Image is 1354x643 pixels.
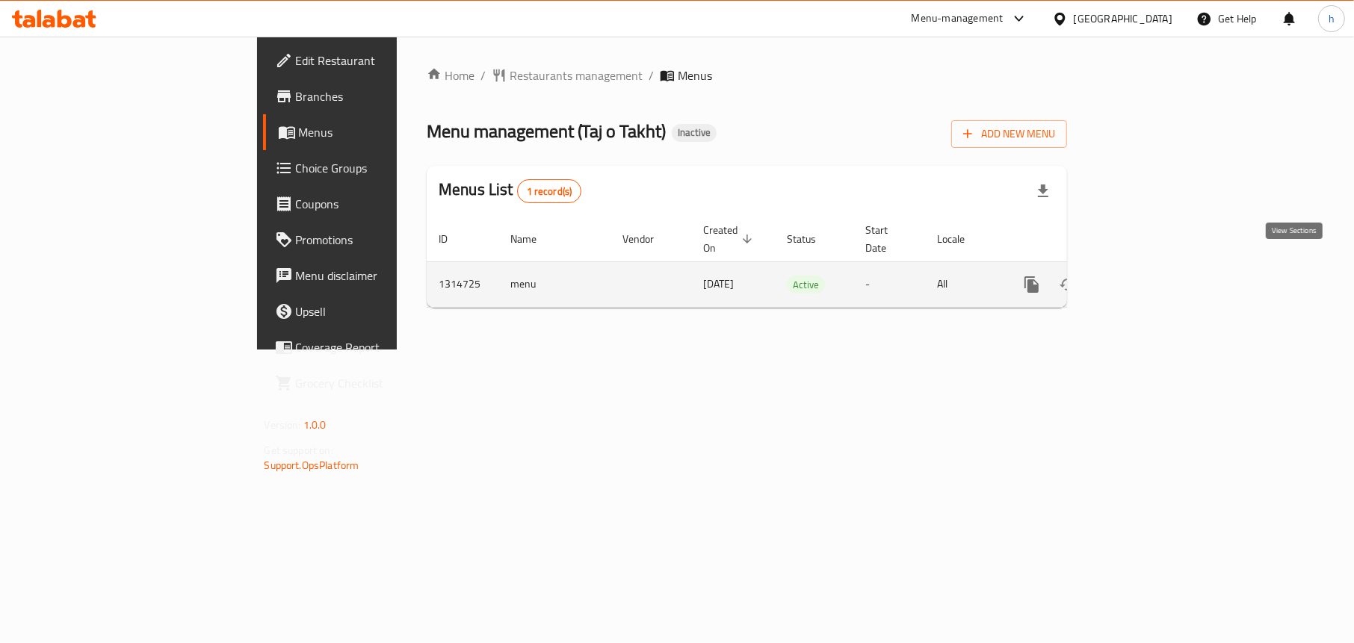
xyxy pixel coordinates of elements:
span: Inactive [672,126,717,139]
button: more [1014,267,1050,302]
span: ID [439,230,467,248]
div: Export file [1025,173,1061,209]
span: Choice Groups [296,159,472,177]
td: - [853,261,925,307]
span: Status [787,230,835,248]
span: Active [787,276,825,293]
a: Menu disclaimer [263,258,483,293]
span: Menus [678,66,712,84]
li: / [480,66,486,84]
span: Menu management ( Taj o Takht ) [427,114,666,148]
nav: breadcrumb [427,66,1067,84]
a: Choice Groups [263,150,483,186]
span: Coverage Report [296,338,472,356]
button: Add New Menu [951,120,1067,148]
span: Locale [937,230,984,248]
span: Upsell [296,302,472,320]
th: Actions [1002,217,1169,262]
button: Change Status [1050,267,1086,302]
div: Total records count [517,179,582,203]
a: Coverage Report [263,329,483,365]
span: Vendor [622,230,673,248]
span: Coupons [296,195,472,213]
span: Get support on: [265,441,333,460]
table: enhanced table [427,217,1169,308]
li: / [649,66,654,84]
span: Promotions [296,231,472,249]
span: Version: [265,415,301,435]
span: [DATE] [703,274,734,293]
span: Name [510,230,556,248]
div: [GEOGRAPHIC_DATA] [1074,10,1172,27]
td: menu [498,261,610,307]
span: Start Date [865,221,907,257]
a: Upsell [263,293,483,329]
span: Menu disclaimer [296,267,472,285]
span: Add New Menu [963,125,1055,143]
span: Grocery Checklist [296,374,472,392]
div: Inactive [672,124,717,142]
a: Support.OpsPlatform [265,456,359,475]
a: Grocery Checklist [263,365,483,401]
span: h [1329,10,1335,27]
span: 1.0.0 [303,415,327,435]
div: Menu-management [912,10,1004,28]
span: 1 record(s) [518,184,581,199]
span: Restaurants management [510,66,643,84]
span: Branches [296,87,472,105]
td: All [925,261,1002,307]
a: Branches [263,78,483,114]
a: Menus [263,114,483,150]
a: Promotions [263,222,483,258]
span: Edit Restaurant [296,52,472,69]
a: Coupons [263,186,483,222]
span: Menus [299,123,472,141]
span: Created On [703,221,757,257]
h2: Menus List [439,178,581,203]
a: Edit Restaurant [263,43,483,78]
a: Restaurants management [492,66,643,84]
